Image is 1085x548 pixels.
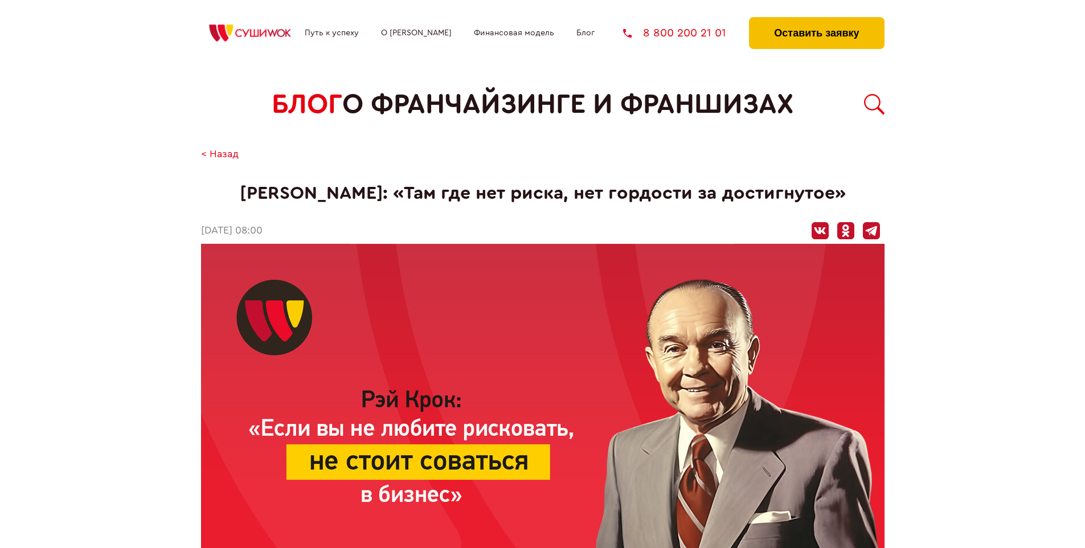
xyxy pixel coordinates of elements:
a: Путь к успеху [305,28,359,38]
a: Финансовая модель [474,28,554,38]
span: БЛОГ [272,89,342,120]
span: 8 800 200 21 01 [643,27,726,39]
span: о франчайзинге и франшизах [342,89,793,120]
time: [DATE] 08:00 [201,225,263,237]
h1: [PERSON_NAME]: «Там где нет риска, нет гордости за достигнутое» [201,183,885,204]
a: 8 800 200 21 01 [623,27,726,39]
a: Блог [576,28,595,38]
button: Оставить заявку [749,17,884,49]
a: О [PERSON_NAME] [381,28,452,38]
a: < Назад [201,149,239,161]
